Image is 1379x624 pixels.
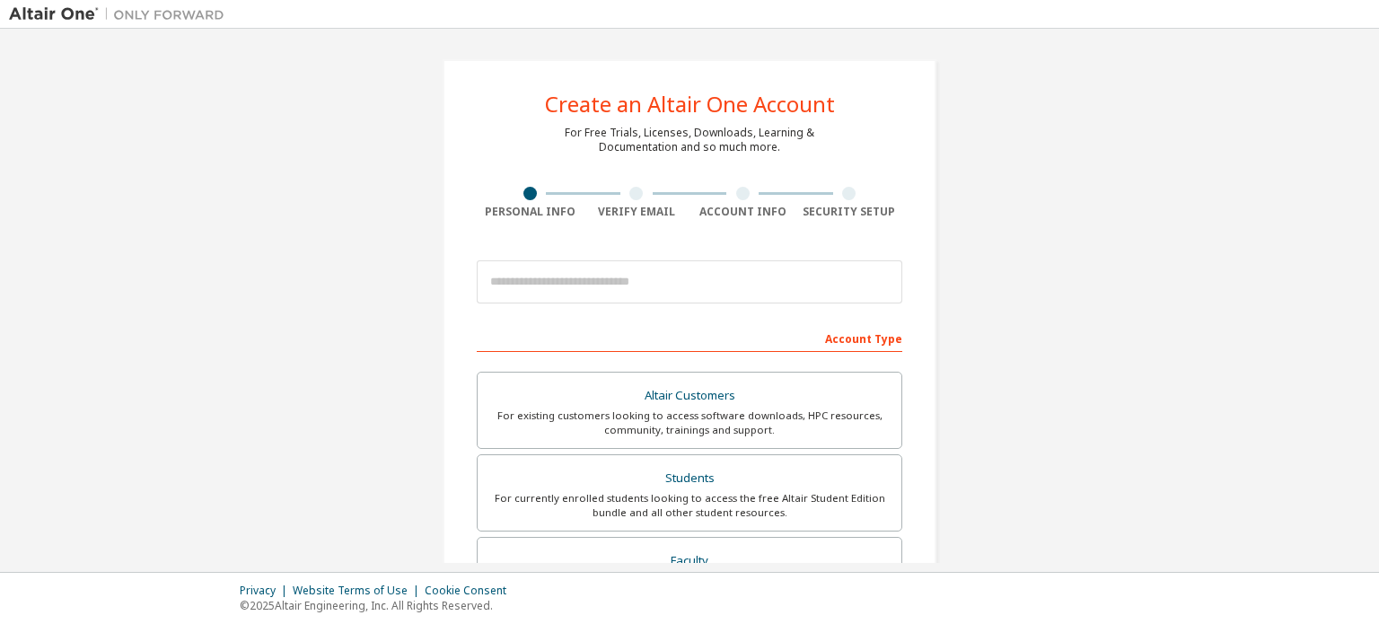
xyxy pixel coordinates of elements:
div: Website Terms of Use [293,584,425,598]
div: Cookie Consent [425,584,517,598]
div: Account Type [477,323,902,352]
div: Security Setup [796,205,903,219]
div: Create an Altair One Account [545,93,835,115]
div: Students [488,466,891,491]
p: © 2025 Altair Engineering, Inc. All Rights Reserved. [240,598,517,613]
div: For currently enrolled students looking to access the free Altair Student Edition bundle and all ... [488,491,891,520]
img: Altair One [9,5,233,23]
div: Account Info [689,205,796,219]
div: Faculty [488,549,891,574]
div: Personal Info [477,205,584,219]
div: Altair Customers [488,383,891,409]
div: For existing customers looking to access software downloads, HPC resources, community, trainings ... [488,409,891,437]
div: Privacy [240,584,293,598]
div: For Free Trials, Licenses, Downloads, Learning & Documentation and so much more. [565,126,814,154]
div: Verify Email [584,205,690,219]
